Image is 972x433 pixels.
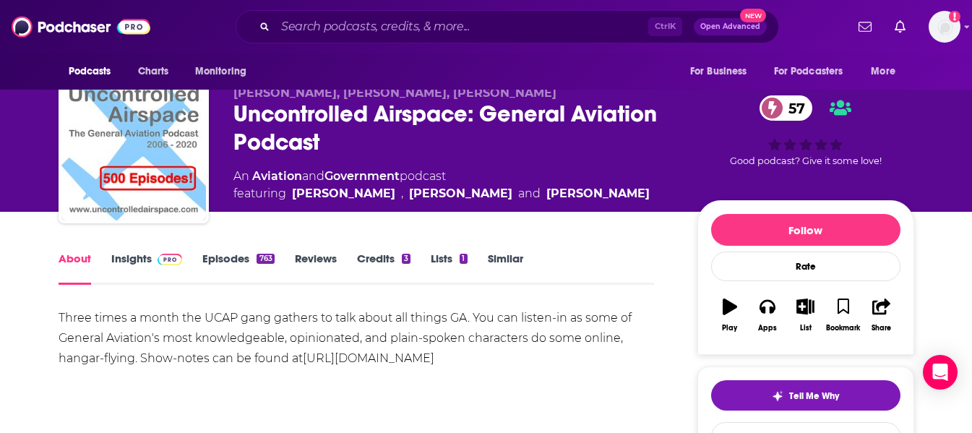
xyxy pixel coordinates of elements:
[295,252,337,285] a: Reviews
[111,252,183,285] a: InsightsPodchaser Pro
[853,14,877,39] a: Show notifications dropdown
[760,95,812,121] a: 57
[749,289,786,341] button: Apps
[252,169,302,183] a: Aviation
[202,252,274,285] a: Episodes763
[697,86,914,176] div: 57Good podcast? Give it some love!
[711,214,900,246] button: Follow
[711,252,900,281] div: Rate
[929,11,960,43] img: User Profile
[488,252,523,285] a: Similar
[774,95,812,121] span: 57
[758,324,777,333] div: Apps
[800,324,812,333] div: List
[460,254,467,264] div: 1
[59,252,91,285] a: About
[401,185,403,202] span: ,
[195,61,246,82] span: Monitoring
[694,18,767,35] button: Open AdvancedNew
[772,390,783,402] img: tell me why sparkle
[431,252,467,285] a: Lists1
[825,289,862,341] button: Bookmark
[59,308,655,369] div: Three times a month the UCAP gang gathers to talk about all things GA. You can listen-in as some ...
[185,58,265,85] button: open menu
[275,15,648,38] input: Search podcasts, credits, & more...
[236,10,779,43] div: Search podcasts, credits, & more...
[648,17,682,36] span: Ctrl K
[292,185,395,202] a: Jack Hodgson
[722,324,737,333] div: Play
[861,58,913,85] button: open menu
[69,61,111,82] span: Podcasts
[59,58,130,85] button: open menu
[889,14,911,39] a: Show notifications dropdown
[233,185,650,202] span: featuring
[138,61,169,82] span: Charts
[158,254,183,265] img: Podchaser Pro
[518,185,541,202] span: and
[765,58,864,85] button: open menu
[871,61,895,82] span: More
[690,61,747,82] span: For Business
[789,390,839,402] span: Tell Me Why
[700,23,760,30] span: Open Advanced
[303,351,434,365] a: [URL][DOMAIN_NAME]
[730,155,882,166] span: Good podcast? Give it some love!
[774,61,843,82] span: For Podcasters
[257,254,274,264] div: 763
[12,13,150,40] img: Podchaser - Follow, Share and Rate Podcasts
[711,289,749,341] button: Play
[409,185,512,202] a: Jeb Burnside
[923,355,958,390] div: Open Intercom Messenger
[233,86,556,100] span: [PERSON_NAME], [PERSON_NAME], [PERSON_NAME]
[826,324,860,333] div: Bookmark
[740,9,766,22] span: New
[302,169,324,183] span: and
[862,289,900,341] button: Share
[61,76,206,220] img: Uncontrolled Airspace: General Aviation Podcast
[129,58,178,85] a: Charts
[680,58,765,85] button: open menu
[949,11,960,22] svg: Add a profile image
[711,380,900,411] button: tell me why sparkleTell Me Why
[233,168,650,202] div: An podcast
[786,289,824,341] button: List
[872,324,891,333] div: Share
[357,252,410,285] a: Credits3
[402,254,410,264] div: 3
[929,11,960,43] button: Show profile menu
[929,11,960,43] span: Logged in as saraatspark
[324,169,400,183] a: Government
[546,185,650,202] a: Dave Higdon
